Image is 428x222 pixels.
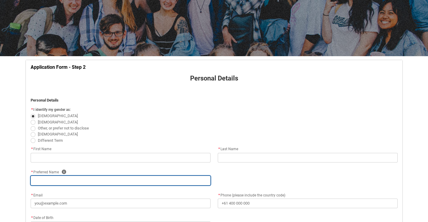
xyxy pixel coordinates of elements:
span: [DEMOGRAPHIC_DATA] [38,120,78,124]
strong: Application Form - Step 2 [31,64,86,70]
abbr: required [31,216,33,220]
label: Email [31,191,45,198]
span: [DEMOGRAPHIC_DATA] [38,132,78,136]
strong: Personal Details [190,75,238,82]
abbr: required [31,193,33,197]
span: Preferred Name [31,170,59,174]
abbr: required [31,170,33,174]
abbr: required [218,147,220,151]
span: Other, or prefer not to disclose [38,126,89,130]
abbr: required [31,108,33,112]
label: Phone (please include the country code) [218,191,288,198]
strong: Personal Details [31,98,59,102]
span: First Name [31,147,51,151]
input: +61 400 000 000 [218,199,398,208]
input: you@example.com [31,199,211,208]
span: [DEMOGRAPHIC_DATA] [38,114,78,118]
abbr: required [31,147,33,151]
span: I identify my gender as: [33,108,71,112]
span: Date of Birth [31,216,53,220]
abbr: required [218,193,220,197]
span: Different Term [38,138,63,143]
span: Last Name [218,147,238,151]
